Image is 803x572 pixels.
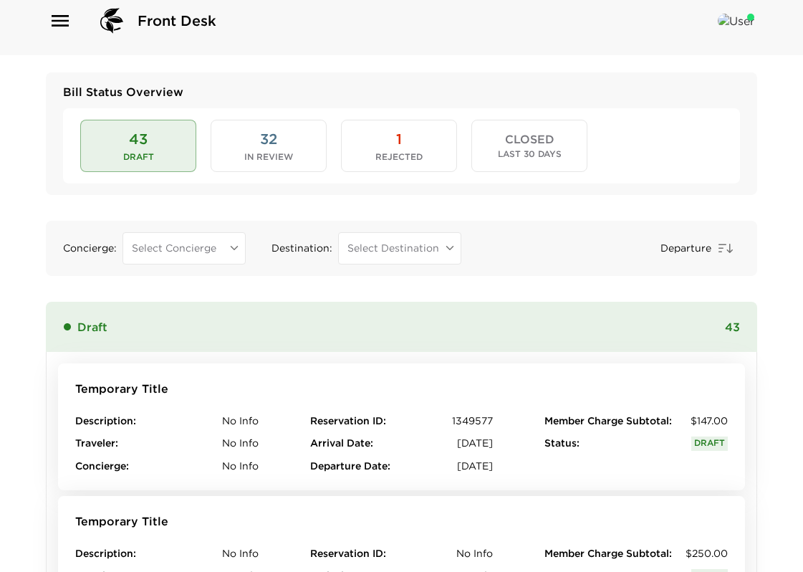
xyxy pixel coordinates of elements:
span: $147.00 [691,414,728,429]
img: logo [95,4,129,38]
span: Concierge : [63,242,117,256]
span: Arrival Date : [310,437,373,451]
span: Traveler : [75,437,118,451]
span: Status : [544,437,580,451]
span: 32 [260,129,277,149]
span: 43 [113,319,740,335]
span: $250.00 [686,547,728,561]
span: No Info [222,414,259,429]
button: 1Rejected [341,120,457,171]
span: Front Desk [138,11,216,31]
span: Description : [75,547,136,561]
span: Description : [75,414,136,429]
span: Draft [123,152,154,162]
span: Select Destination [347,242,439,254]
span: 1349577 [452,414,493,429]
span: 43 [129,129,148,149]
span: 1 [396,129,402,149]
button: CLOSEDLast 30 Days [471,120,587,171]
span: Destination : [271,242,332,256]
span: No Info [222,459,259,474]
span: Rejected [375,152,423,162]
button: Temporary TitleDescription:No InfoTraveler:No InfoConcierge:No InfoReservation ID:1349577Arrival ... [58,363,745,490]
span: Reservation ID : [310,547,386,561]
span: In Review [244,152,293,162]
span: No Info [222,547,259,561]
span: Reservation ID : [310,414,386,429]
span: Bill Status Overview [63,84,740,100]
img: User [718,14,754,28]
span: Temporary Title [75,513,168,529]
span: Select Concierge [132,242,216,254]
button: 32In Review [211,120,327,171]
span: No Info [222,437,259,451]
span: Member Charge Subtotal : [544,547,672,561]
span: CLOSED [505,133,554,146]
button: 43Draft [80,120,196,171]
span: Concierge : [75,459,129,474]
span: Departure [660,242,711,256]
span: Draft [691,437,728,451]
span: Last 30 Days [498,149,562,159]
span: [DATE] [457,459,493,474]
span: Temporary Title [75,381,168,396]
span: Departure Date : [310,459,390,474]
span: No Info [456,547,493,561]
span: Draft [77,319,107,335]
span: Member Charge Subtotal : [544,414,672,429]
span: [DATE] [457,437,493,451]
